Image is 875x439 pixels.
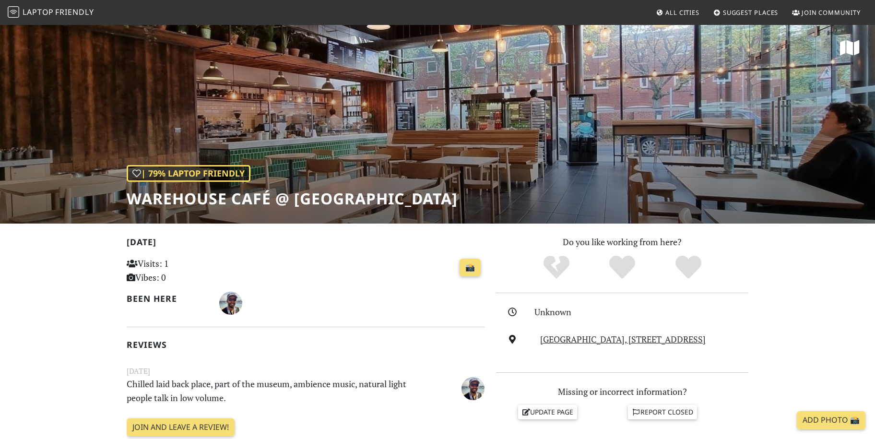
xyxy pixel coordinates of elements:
a: [GEOGRAPHIC_DATA], [STREET_ADDRESS] [540,333,706,345]
div: Yes [589,254,655,281]
span: Laptop [23,7,54,17]
div: | 79% Laptop Friendly [127,165,250,182]
span: Carlos Monteiro [461,381,485,393]
a: Update page [518,405,578,419]
h2: Been here [127,294,208,304]
a: LaptopFriendly LaptopFriendly [8,4,94,21]
div: Definitely! [655,254,721,281]
a: Join Community [788,4,864,21]
div: Unknown [534,305,754,319]
small: [DATE] [121,365,490,377]
p: Do you like working from here? [496,235,748,249]
h2: Reviews [127,340,485,350]
div: No [523,254,590,281]
span: Friendly [55,7,94,17]
h1: Warehouse Café @ [GEOGRAPHIC_DATA] [127,190,458,208]
p: Missing or incorrect information? [496,385,748,399]
span: Join Community [802,8,861,17]
h2: [DATE] [127,237,485,251]
a: All Cities [652,4,703,21]
img: LaptopFriendly [8,6,19,18]
p: Chilled laid back place, part of the museum, ambience music, natural light people talk in low vol... [121,377,429,405]
span: All Cities [665,8,699,17]
a: 📸 [460,259,481,277]
span: Carlos Monteiro [219,297,242,308]
a: Suggest Places [709,4,782,21]
img: 1065-carlos.jpg [219,292,242,315]
a: Report closed [628,405,697,419]
a: Add Photo 📸 [797,411,865,429]
p: Visits: 1 Vibes: 0 [127,257,238,285]
span: Suggest Places [723,8,779,17]
img: 1065-carlos.jpg [461,377,485,400]
a: Join and leave a review! [127,418,235,437]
